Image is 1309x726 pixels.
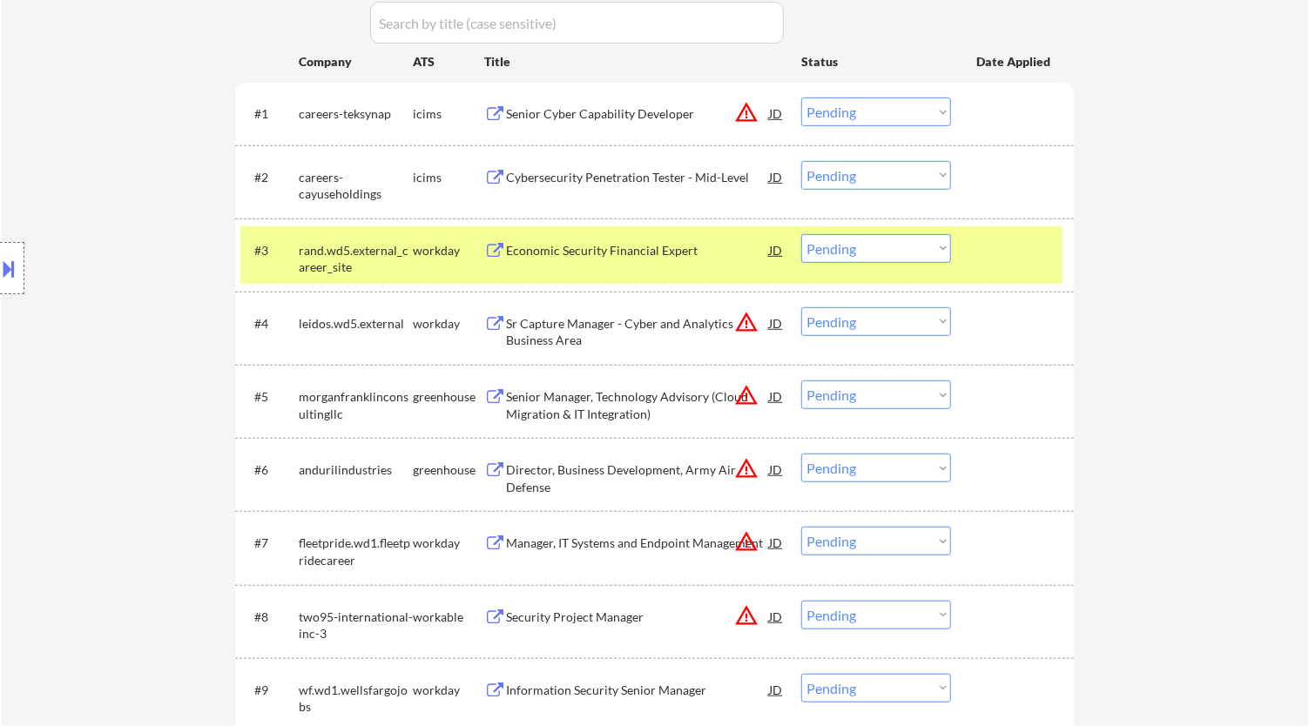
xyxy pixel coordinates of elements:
button: warning_amber [734,100,759,124]
div: JD [767,161,785,192]
div: Economic Security Financial Expert [506,242,769,259]
button: warning_amber [734,310,759,334]
div: ATS [413,53,484,71]
div: workday [413,315,484,333]
div: morganfranklinconsultingllc [299,388,413,422]
div: careers-teksynap [299,105,413,123]
div: JD [767,454,785,485]
div: icims [413,105,484,123]
div: greenhouse [413,461,484,479]
div: Director, Business Development, Army Air Defense [506,461,769,495]
div: Sr Capture Manager - Cyber and Analytics Business Area [506,315,769,349]
div: greenhouse [413,388,484,406]
button: warning_amber [734,529,759,554]
div: #6 [254,461,285,479]
div: Senior Manager, Technology Advisory (Cloud Migration & IT Integration) [506,388,769,422]
div: fleetpride.wd1.fleetpridecareer [299,534,413,568]
div: Date Applied [976,53,1053,71]
div: JD [767,307,785,339]
div: Status [801,45,951,77]
div: JD [767,380,785,412]
input: Search by title (case sensitive) [370,2,784,44]
button: warning_amber [734,383,759,407]
div: #8 [254,608,285,626]
div: Cybersecurity Penetration Tester - Mid-Level [506,169,769,186]
button: warning_amber [734,603,759,628]
div: #9 [254,682,285,699]
div: two95-international-inc-3 [299,608,413,642]
div: Information Security Senior Manager [506,682,769,699]
div: Company [299,53,413,71]
div: workable [413,608,484,626]
div: JD [767,601,785,632]
div: JD [767,97,785,129]
div: Title [484,53,785,71]
div: #7 [254,534,285,552]
div: JD [767,674,785,705]
div: Senior Cyber Capability Developer [506,105,769,123]
div: rand.wd5.external_career_site [299,242,413,276]
div: leidos.wd5.external [299,315,413,333]
div: Manager, IT Systems and Endpoint Management [506,534,769,552]
div: wf.wd1.wellsfargojobs [299,682,413,716]
div: workday [413,242,484,259]
div: workday [413,682,484,699]
div: JD [767,527,785,558]
button: warning_amber [734,456,759,481]
div: #1 [254,105,285,123]
div: andurilindustries [299,461,413,479]
div: careers-cayuseholdings [299,169,413,203]
div: icims [413,169,484,186]
div: JD [767,234,785,266]
div: Security Project Manager [506,608,769,626]
div: workday [413,534,484,552]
